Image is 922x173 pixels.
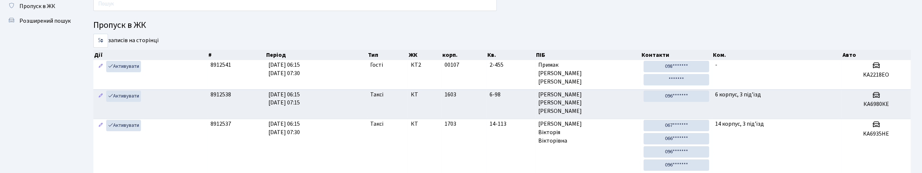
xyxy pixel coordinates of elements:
span: Таксі [370,91,383,99]
span: 8912541 [211,61,231,69]
h5: KA2218EO [845,71,908,78]
span: [DATE] 06:15 [DATE] 07:30 [268,120,300,136]
a: Редагувати [96,120,105,131]
a: Редагувати [96,61,105,72]
a: Активувати [106,91,141,102]
span: 14-113 [490,120,533,128]
th: Контакти [641,50,713,60]
span: Таксі [370,120,383,128]
span: - [715,61,717,69]
select: записів на сторінці [93,34,108,48]
span: 14 корпус, 3 під'їзд [715,120,764,128]
h4: Пропуск в ЖК [93,20,911,31]
span: [PERSON_NAME] [PERSON_NAME] [PERSON_NAME] [538,91,638,116]
span: 8912538 [211,91,231,99]
a: Активувати [106,120,141,131]
span: 6-98 [490,91,533,99]
span: 2-455 [490,61,533,69]
th: Тип [368,50,408,60]
span: Розширений пошук [19,17,71,25]
th: Ком. [713,50,842,60]
span: Пропуск в ЖК [19,2,55,10]
a: Розширений пошук [4,14,77,28]
th: Дії [93,50,208,60]
h5: КА6980КЕ [845,101,908,108]
th: # [208,50,265,60]
span: Примак [PERSON_NAME] [PERSON_NAME] [538,61,638,86]
span: 6 корпус, 3 під'їзд [715,91,761,99]
span: 1703 [445,120,456,128]
span: КТ2 [411,61,439,69]
th: Кв. [487,50,536,60]
span: КТ [411,120,439,128]
th: ПІБ [536,50,641,60]
a: Редагувати [96,91,105,102]
span: КТ [411,91,439,99]
th: Період [265,50,368,60]
th: Авто [842,50,911,60]
span: [DATE] 06:15 [DATE] 07:30 [268,61,300,77]
span: 00107 [445,61,459,69]
span: Гості [370,61,383,69]
label: записів на сторінці [93,34,159,48]
th: ЖК [408,50,442,60]
span: [PERSON_NAME] Вікторія Вікторівна [538,120,638,145]
span: 1603 [445,91,456,99]
h5: KA6935HE [845,130,908,137]
th: корп. [442,50,487,60]
span: [DATE] 06:15 [DATE] 07:15 [268,91,300,107]
a: Активувати [106,61,141,72]
span: 8912537 [211,120,231,128]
